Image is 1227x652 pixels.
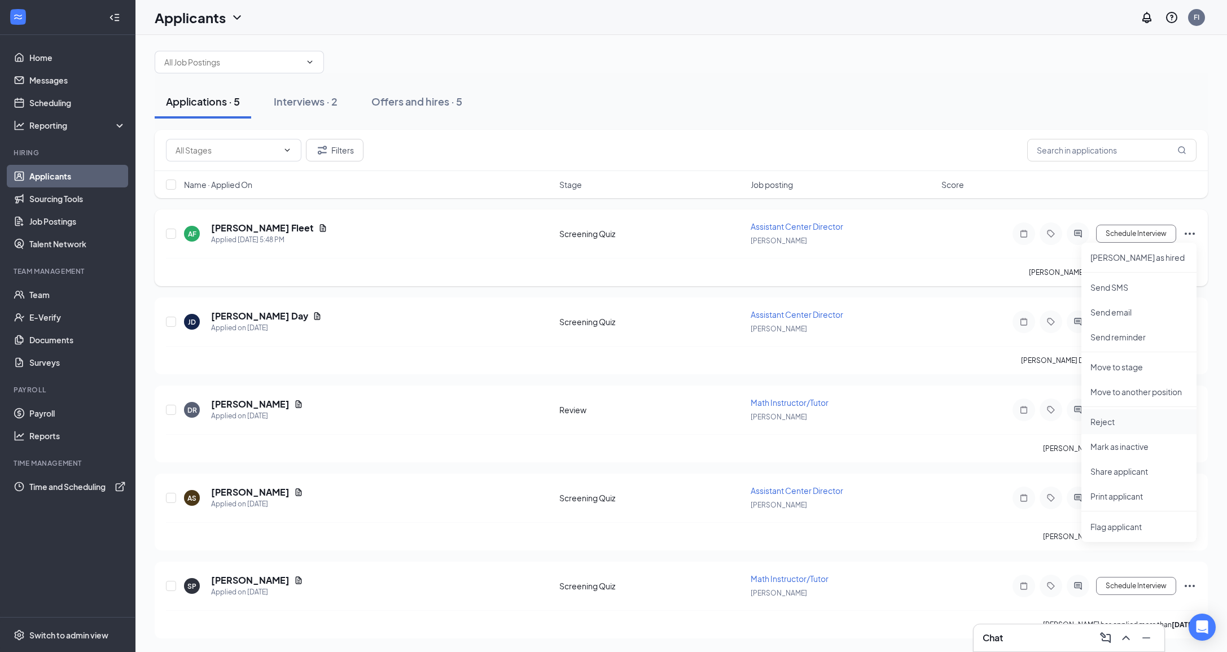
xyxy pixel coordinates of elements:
[211,398,290,410] h5: [PERSON_NAME]
[187,405,197,415] div: DR
[29,165,126,187] a: Applicants
[29,629,108,641] div: Switch to admin view
[29,210,126,233] a: Job Postings
[294,576,303,585] svg: Document
[751,501,807,509] span: [PERSON_NAME]
[1189,614,1216,641] div: Open Intercom Messenger
[751,179,793,190] span: Job posting
[305,58,314,67] svg: ChevronDown
[1017,493,1031,502] svg: Note
[211,410,303,422] div: Applied on [DATE]
[1117,629,1135,647] button: ChevronUp
[1027,139,1197,161] input: Search in applications
[559,580,744,592] div: Screening Quiz
[1021,356,1197,365] p: [PERSON_NAME] Day has applied more than .
[211,498,303,510] div: Applied on [DATE]
[29,475,126,498] a: Time and SchedulingExternalLink
[109,12,120,23] svg: Collapse
[29,283,126,306] a: Team
[14,148,124,157] div: Hiring
[29,69,126,91] a: Messages
[1071,493,1085,502] svg: ActiveChat
[751,413,807,421] span: [PERSON_NAME]
[1044,581,1058,590] svg: Tag
[187,493,196,503] div: AS
[29,402,126,425] a: Payroll
[1044,405,1058,414] svg: Tag
[559,179,582,190] span: Stage
[211,310,308,322] h5: [PERSON_NAME] Day
[164,56,301,68] input: All Job Postings
[941,179,964,190] span: Score
[14,458,124,468] div: TIME MANAGEMENT
[371,94,462,108] div: Offers and hires · 5
[1071,229,1085,238] svg: ActiveChat
[1044,317,1058,326] svg: Tag
[230,11,244,24] svg: ChevronDown
[1119,631,1133,645] svg: ChevronUp
[188,229,196,239] div: AF
[187,581,196,591] div: SP
[751,574,829,584] span: Math Instructor/Tutor
[29,306,126,329] a: E-Verify
[12,11,24,23] svg: WorkstreamLogo
[155,8,226,27] h1: Applicants
[1044,229,1058,238] svg: Tag
[29,120,126,131] div: Reporting
[751,309,843,320] span: Assistant Center Director
[1140,11,1154,24] svg: Notifications
[14,629,25,641] svg: Settings
[29,46,126,69] a: Home
[1017,317,1031,326] svg: Note
[1137,629,1155,647] button: Minimize
[1043,444,1197,453] p: [PERSON_NAME] has applied more than .
[1071,317,1085,326] svg: ActiveChat
[315,143,329,157] svg: Filter
[1017,229,1031,238] svg: Note
[274,94,338,108] div: Interviews · 2
[1172,620,1195,629] b: [DATE]
[559,316,744,327] div: Screening Quiz
[29,425,126,447] a: Reports
[1043,620,1197,629] p: [PERSON_NAME] has applied more than .
[211,486,290,498] h5: [PERSON_NAME]
[751,221,843,231] span: Assistant Center Director
[1097,629,1115,647] button: ComposeMessage
[751,237,807,245] span: [PERSON_NAME]
[283,146,292,155] svg: ChevronDown
[1177,146,1186,155] svg: MagnifyingGlass
[211,587,303,598] div: Applied on [DATE]
[1165,11,1178,24] svg: QuestionInfo
[306,139,363,161] button: Filter Filters
[1099,631,1112,645] svg: ComposeMessage
[1183,227,1197,240] svg: Ellipses
[559,404,744,415] div: Review
[1044,493,1058,502] svg: Tag
[184,179,252,190] span: Name · Applied On
[313,312,322,321] svg: Document
[1029,268,1197,277] p: [PERSON_NAME] has applied more than .
[14,385,124,395] div: Payroll
[29,329,126,351] a: Documents
[1194,12,1199,22] div: FI
[318,224,327,233] svg: Document
[211,222,314,234] h5: [PERSON_NAME] Fleet
[751,485,843,496] span: Assistant Center Director
[211,574,290,587] h5: [PERSON_NAME]
[166,94,240,108] div: Applications · 5
[29,187,126,210] a: Sourcing Tools
[559,228,744,239] div: Screening Quiz
[751,397,829,408] span: Math Instructor/Tutor
[1183,579,1197,593] svg: Ellipses
[751,589,807,597] span: [PERSON_NAME]
[983,632,1003,644] h3: Chat
[1140,631,1153,645] svg: Minimize
[1043,532,1197,541] p: [PERSON_NAME] has applied more than .
[29,351,126,374] a: Surveys
[29,233,126,255] a: Talent Network
[1071,581,1085,590] svg: ActiveChat
[188,317,196,327] div: JD
[176,144,278,156] input: All Stages
[1096,577,1176,595] button: Schedule Interview
[294,400,303,409] svg: Document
